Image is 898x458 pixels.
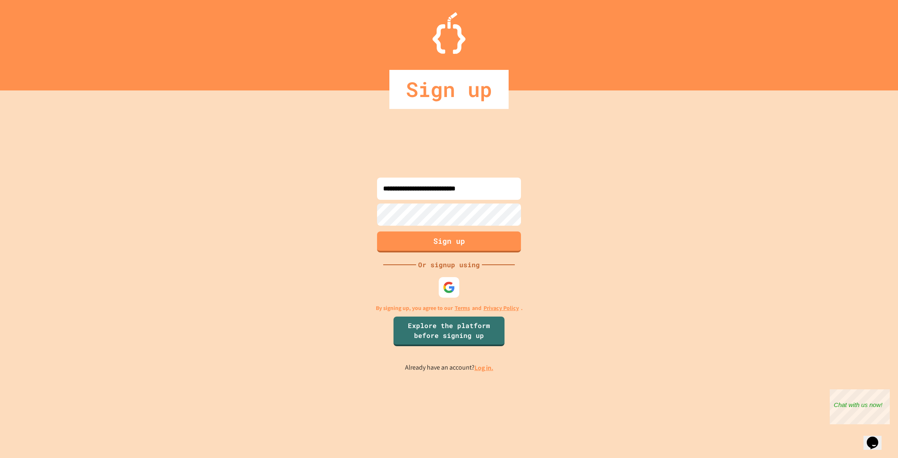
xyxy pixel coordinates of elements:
[416,260,482,270] div: Or signup using
[474,363,493,372] a: Log in.
[443,281,455,294] img: google-icon.svg
[484,304,519,312] a: Privacy Policy
[377,231,521,252] button: Sign up
[433,12,465,54] img: Logo.svg
[389,70,509,109] div: Sign up
[863,425,890,450] iframe: chat widget
[393,317,505,346] a: Explore the platform before signing up
[830,389,890,424] iframe: chat widget
[405,363,493,373] p: Already have an account?
[455,304,470,312] a: Terms
[376,304,523,312] p: By signing up, you agree to our and .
